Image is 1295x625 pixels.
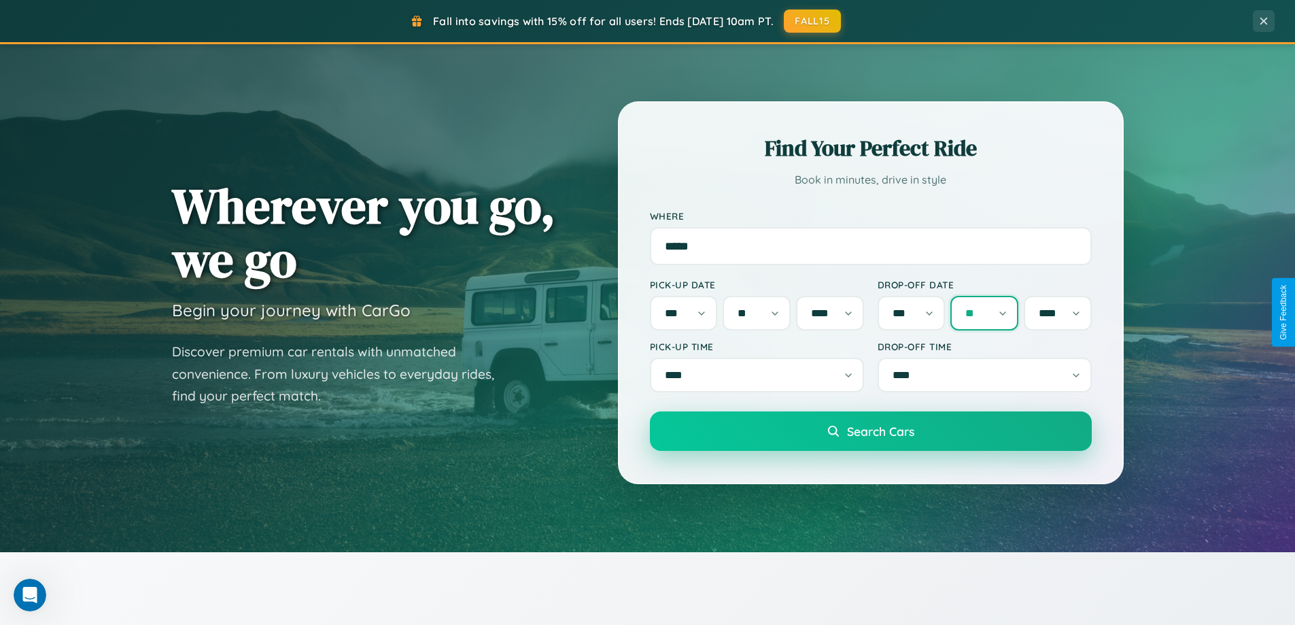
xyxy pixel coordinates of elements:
label: Drop-off Date [878,279,1092,290]
h3: Begin your journey with CarGo [172,300,411,320]
label: Pick-up Date [650,279,864,290]
div: Give Feedback [1279,285,1288,340]
label: Pick-up Time [650,341,864,352]
p: Book in minutes, drive in style [650,170,1092,190]
h2: Find Your Perfect Ride [650,133,1092,163]
p: Discover premium car rentals with unmatched convenience. From luxury vehicles to everyday rides, ... [172,341,512,407]
span: Search Cars [847,424,914,439]
button: FALL15 [784,10,841,33]
span: Fall into savings with 15% off for all users! Ends [DATE] 10am PT. [433,14,774,28]
label: Where [650,210,1092,222]
h1: Wherever you go, we go [172,179,555,286]
button: Search Cars [650,411,1092,451]
label: Drop-off Time [878,341,1092,352]
iframe: Intercom live chat [14,579,46,611]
